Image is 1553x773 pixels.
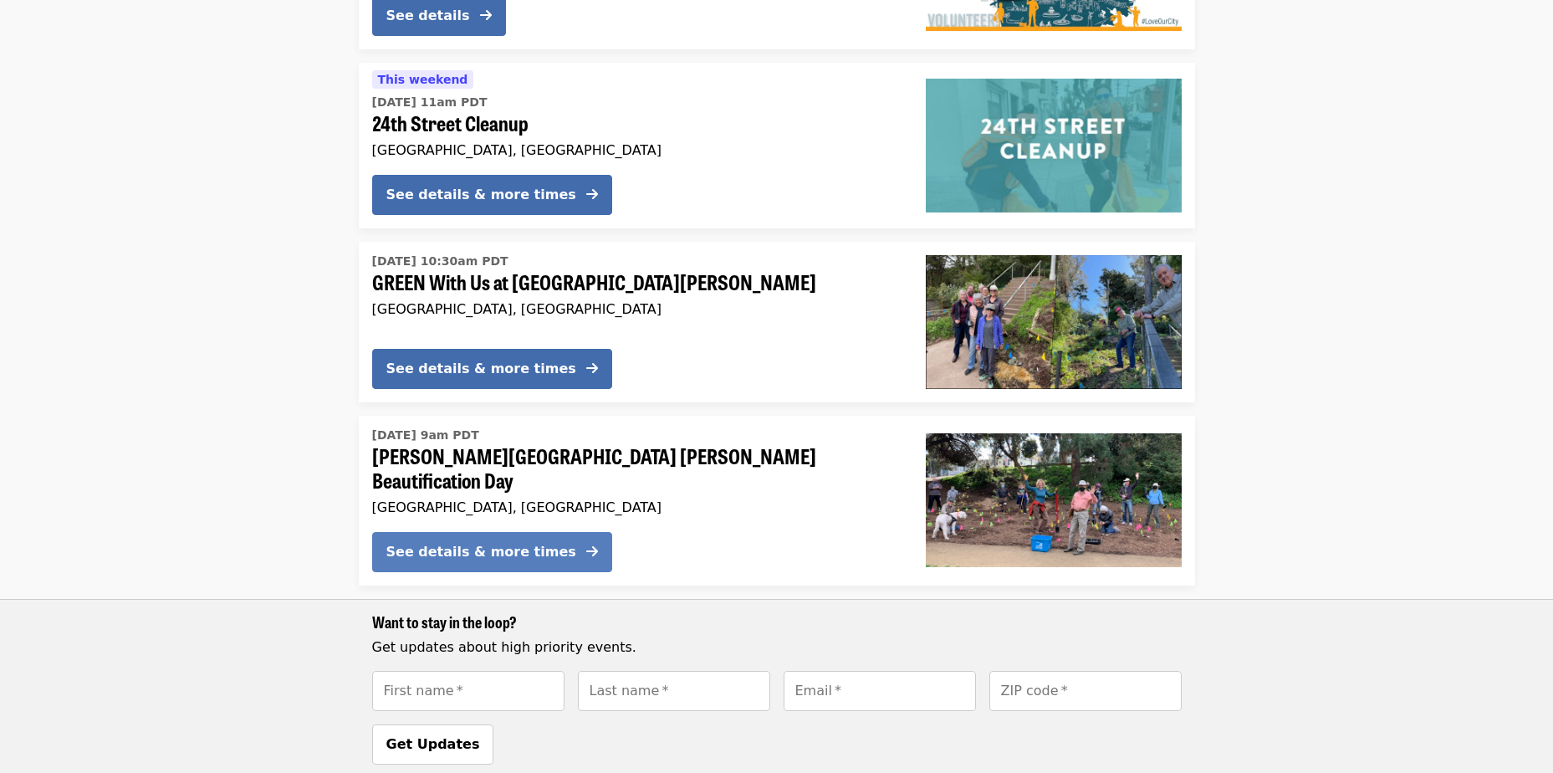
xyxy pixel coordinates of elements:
[372,639,636,655] span: Get updates about high priority events.
[372,253,508,270] time: [DATE] 10:30am PDT
[926,255,1182,389] img: GREEN With Us at Upper Esmeralda Stairway Garden organized by SF Public Works
[586,187,598,202] i: arrow-right icon
[372,444,899,493] span: [PERSON_NAME][GEOGRAPHIC_DATA] [PERSON_NAME] Beautification Day
[386,185,576,205] div: See details & more times
[372,301,899,317] div: [GEOGRAPHIC_DATA], [GEOGRAPHIC_DATA]
[372,349,612,389] button: See details & more times
[372,611,517,632] span: Want to stay in the loop?
[386,542,576,562] div: See details & more times
[372,175,612,215] button: See details & more times
[359,242,1195,402] a: See details for "GREEN With Us at Upper Esmeralda Stairway Garden"
[989,671,1182,711] input: [object Object]
[386,736,480,752] span: Get Updates
[359,63,1195,228] a: See details for "24th Street Cleanup"
[586,361,598,376] i: arrow-right icon
[372,142,899,158] div: [GEOGRAPHIC_DATA], [GEOGRAPHIC_DATA]
[386,6,470,26] div: See details
[359,416,1195,586] a: See details for "Glen Park Greenway Beautification Day"
[926,433,1182,567] img: Glen Park Greenway Beautification Day organized by SF Public Works
[386,359,576,379] div: See details & more times
[372,427,479,444] time: [DATE] 9am PDT
[480,8,492,23] i: arrow-right icon
[926,79,1182,212] img: 24th Street Cleanup organized by SF Public Works
[784,671,976,711] input: [object Object]
[372,270,899,294] span: GREEN With Us at [GEOGRAPHIC_DATA][PERSON_NAME]
[372,94,488,111] time: [DATE] 11am PDT
[372,671,564,711] input: [object Object]
[372,499,899,515] div: [GEOGRAPHIC_DATA], [GEOGRAPHIC_DATA]
[378,73,468,86] span: This weekend
[578,671,770,711] input: [object Object]
[372,724,494,765] button: Get Updates
[372,532,612,572] button: See details & more times
[372,111,899,136] span: 24th Street Cleanup
[586,544,598,560] i: arrow-right icon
